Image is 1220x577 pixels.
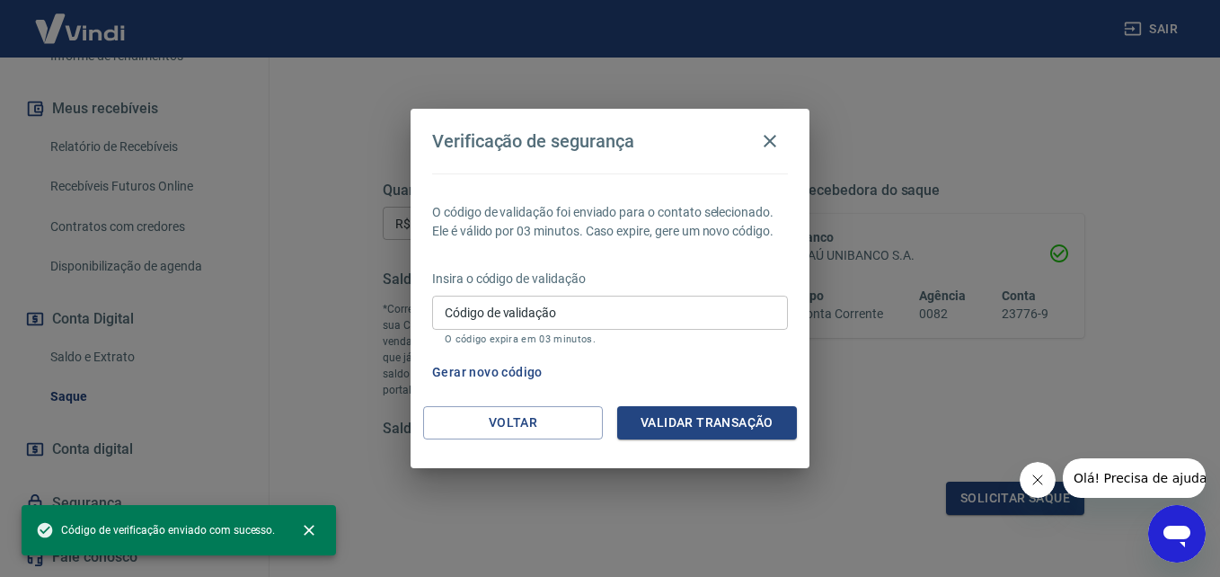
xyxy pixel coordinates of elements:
[1148,505,1206,563] iframe: Botão para abrir a janela de mensagens
[432,270,788,288] p: Insira o código de validação
[289,510,329,550] button: close
[617,406,797,439] button: Validar transação
[432,130,634,152] h4: Verificação de segurança
[432,203,788,241] p: O código de validação foi enviado para o contato selecionado. Ele é válido por 03 minutos. Caso e...
[423,406,603,439] button: Voltar
[1020,462,1056,498] iframe: Fechar mensagem
[36,521,275,539] span: Código de verificação enviado com sucesso.
[11,13,151,27] span: Olá! Precisa de ajuda?
[425,356,550,389] button: Gerar novo código
[445,333,775,345] p: O código expira em 03 minutos.
[1063,458,1206,498] iframe: Mensagem da empresa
